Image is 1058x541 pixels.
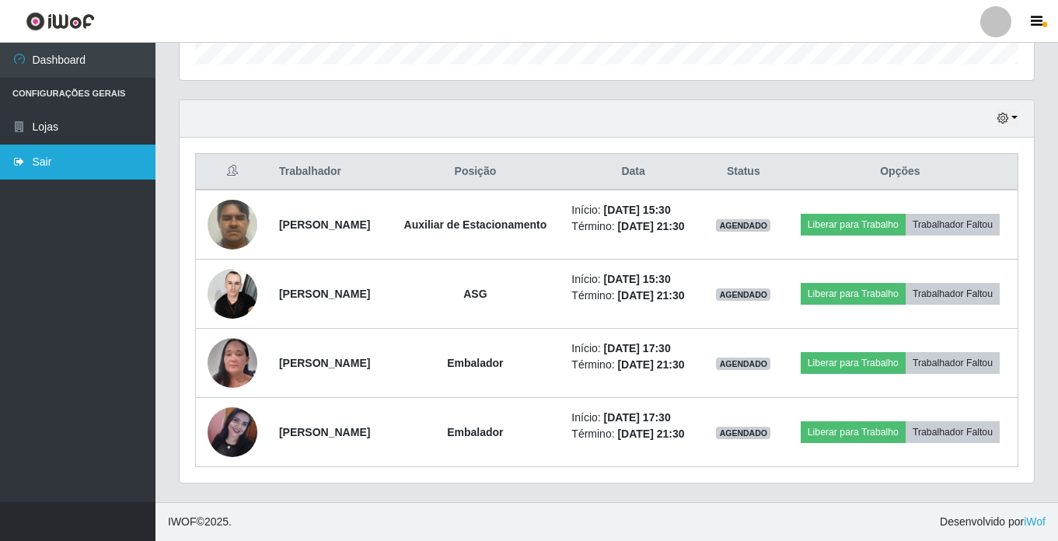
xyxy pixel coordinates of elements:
strong: Embalador [447,426,503,438]
span: AGENDADO [716,358,770,370]
strong: Auxiliar de Estacionamento [404,218,547,231]
time: [DATE] 21:30 [617,358,684,371]
span: Desenvolvido por [940,514,1046,530]
img: 1752587880902.jpeg [208,191,257,257]
strong: Embalador [447,357,503,369]
button: Trabalhador Faltou [906,283,1000,305]
span: AGENDADO [716,219,770,232]
img: CoreUI Logo [26,12,95,31]
li: Início: [571,202,694,218]
time: [DATE] 21:30 [617,289,684,302]
time: [DATE] 21:30 [617,220,684,232]
button: Liberar para Trabalho [801,214,906,236]
time: [DATE] 17:30 [604,411,671,424]
li: Término: [571,357,694,373]
span: IWOF [168,515,197,528]
li: Término: [571,218,694,235]
button: Trabalhador Faltou [906,214,1000,236]
strong: [PERSON_NAME] [279,288,370,300]
li: Término: [571,288,694,304]
span: © 2025 . [168,514,232,530]
button: Liberar para Trabalho [801,352,906,374]
button: Trabalhador Faltou [906,352,1000,374]
img: 1752499690681.jpeg [208,407,257,457]
a: iWof [1024,515,1046,528]
img: 1709948843689.jpeg [208,309,257,417]
span: AGENDADO [716,427,770,439]
th: Status [704,154,783,190]
th: Posição [388,154,562,190]
strong: [PERSON_NAME] [279,357,370,369]
span: AGENDADO [716,288,770,301]
strong: [PERSON_NAME] [279,426,370,438]
time: [DATE] 21:30 [617,428,684,440]
img: 1747925689059.jpeg [208,260,257,326]
time: [DATE] 15:30 [604,204,671,216]
button: Trabalhador Faltou [906,421,1000,443]
button: Liberar para Trabalho [801,283,906,305]
time: [DATE] 15:30 [604,273,671,285]
time: [DATE] 17:30 [604,342,671,354]
strong: [PERSON_NAME] [279,218,370,231]
th: Data [562,154,704,190]
li: Início: [571,410,694,426]
button: Liberar para Trabalho [801,421,906,443]
th: Trabalhador [270,154,389,190]
li: Início: [571,340,694,357]
th: Opções [783,154,1018,190]
li: Início: [571,271,694,288]
strong: ASG [463,288,487,300]
li: Término: [571,426,694,442]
